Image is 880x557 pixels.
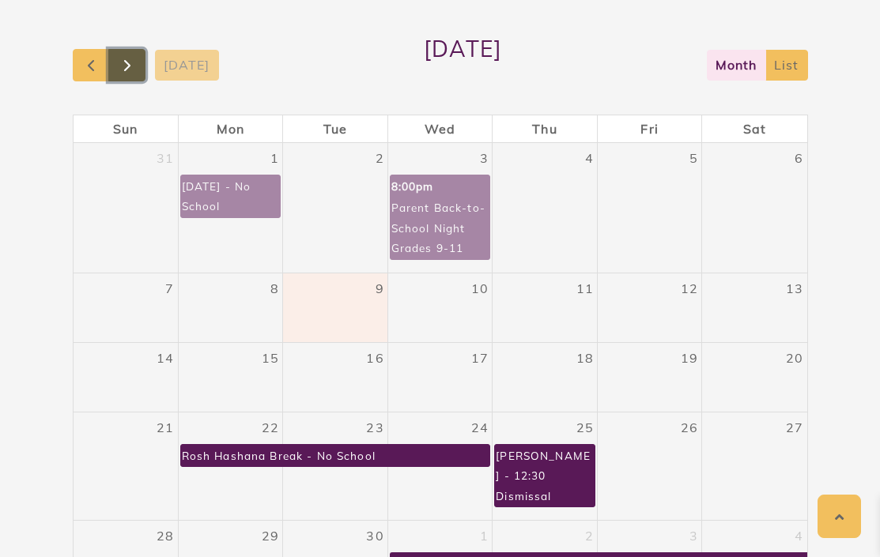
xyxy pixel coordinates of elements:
[363,412,387,442] a: September 23, 2025
[180,175,281,218] a: [DATE] - No School
[582,521,597,551] a: October 2, 2025
[387,143,493,273] td: September 3, 2025
[468,343,492,373] a: September 17, 2025
[153,521,177,551] a: September 28, 2025
[597,143,702,273] td: September 5, 2025
[686,143,701,173] a: September 5, 2025
[493,143,598,273] td: September 4, 2025
[387,342,493,412] td: September 17, 2025
[178,412,283,520] td: September 22, 2025
[178,143,283,273] td: September 1, 2025
[686,521,701,551] a: October 3, 2025
[363,521,387,551] a: September 30, 2025
[707,50,766,81] button: month
[468,273,492,303] a: September 10, 2025
[493,412,598,520] td: September 25, 2025
[181,175,281,217] div: [DATE] - No School
[477,143,492,173] a: September 3, 2025
[678,273,701,303] a: September 12, 2025
[390,175,491,260] a: 8:00pmParent Back-to-School Night Grades 9-11
[259,412,282,442] a: September 22, 2025
[702,342,807,412] td: September 20, 2025
[110,115,141,142] a: Sunday
[597,273,702,342] td: September 12, 2025
[791,521,806,551] a: October 4, 2025
[320,115,350,142] a: Tuesday
[178,273,283,342] td: September 8, 2025
[421,115,459,142] a: Wednesday
[74,342,179,412] td: September 14, 2025
[468,412,492,442] a: September 24, 2025
[702,412,807,520] td: September 27, 2025
[180,444,491,467] a: Rosh Hashana Break - No School
[162,273,177,303] a: September 7, 2025
[283,143,388,273] td: September 2, 2025
[283,412,388,520] td: September 23, 2025
[529,115,560,142] a: Thursday
[267,273,282,303] a: September 8, 2025
[678,343,701,373] a: September 19, 2025
[108,49,145,81] button: Next month
[783,412,806,442] a: September 27, 2025
[702,143,807,273] td: September 6, 2025
[495,445,595,506] div: [PERSON_NAME] - 12:30 Dismissal
[493,342,598,412] td: September 18, 2025
[372,143,387,173] a: September 2, 2025
[259,521,282,551] a: September 29, 2025
[283,342,388,412] td: September 16, 2025
[283,273,388,342] td: September 9, 2025
[702,273,807,342] td: September 13, 2025
[783,343,806,373] a: September 20, 2025
[582,143,597,173] a: September 4, 2025
[765,50,808,81] button: list
[267,143,282,173] a: September 1, 2025
[637,115,661,142] a: Friday
[153,143,177,173] a: August 31, 2025
[597,412,702,520] td: September 26, 2025
[783,273,806,303] a: September 13, 2025
[178,342,283,412] td: September 15, 2025
[391,197,490,258] div: Parent Back-to-School Night Grades 9-11
[74,412,179,520] td: September 21, 2025
[363,343,387,373] a: September 16, 2025
[387,273,493,342] td: September 10, 2025
[477,521,492,551] a: October 1, 2025
[74,273,179,342] td: September 7, 2025
[155,50,219,81] button: [DATE]
[424,35,502,95] h2: [DATE]
[153,343,177,373] a: September 14, 2025
[573,412,597,442] a: September 25, 2025
[573,343,597,373] a: September 18, 2025
[597,342,702,412] td: September 19, 2025
[259,343,282,373] a: September 15, 2025
[493,273,598,342] td: September 11, 2025
[791,143,806,173] a: September 6, 2025
[494,444,595,507] a: [PERSON_NAME] - 12:30 Dismissal
[153,412,177,442] a: September 21, 2025
[181,445,376,466] div: Rosh Hashana Break - No School
[372,273,387,303] a: September 9, 2025
[391,175,488,197] div: 8:00pm
[573,273,597,303] a: September 11, 2025
[678,412,701,442] a: September 26, 2025
[740,115,769,142] a: Saturday
[73,49,110,81] button: Previous month
[387,412,493,520] td: September 24, 2025
[213,115,247,142] a: Monday
[74,143,179,273] td: August 31, 2025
